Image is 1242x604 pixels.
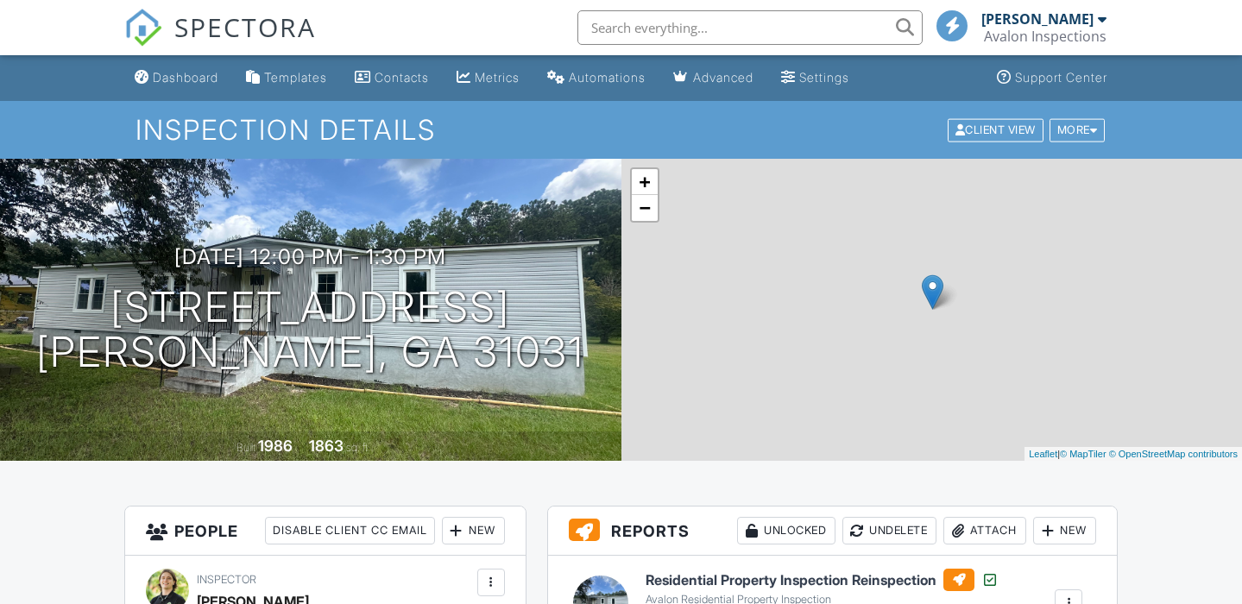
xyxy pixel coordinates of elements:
[375,70,429,85] div: Contacts
[577,10,923,45] input: Search everything...
[540,62,653,94] a: Automations (Basic)
[842,517,936,544] div: Undelete
[128,62,225,94] a: Dashboard
[258,437,293,455] div: 1986
[737,517,835,544] div: Unlocked
[309,437,344,455] div: 1863
[125,506,526,556] h3: People
[981,10,1094,28] div: [PERSON_NAME]
[1033,517,1096,544] div: New
[666,62,760,94] a: Advanced
[646,569,999,591] h6: Residential Property Inspection Reinspection
[348,62,436,94] a: Contacts
[774,62,856,94] a: Settings
[346,441,370,454] span: sq. ft.
[946,123,1048,135] a: Client View
[236,441,255,454] span: Built
[265,517,435,544] div: Disable Client CC Email
[153,70,218,85] div: Dashboard
[984,28,1106,45] div: Avalon Inspections
[124,23,316,60] a: SPECTORA
[174,245,446,268] h3: [DATE] 12:00 pm - 1:30 pm
[136,115,1107,145] h1: Inspection Details
[442,517,505,544] div: New
[632,169,658,195] a: Zoom in
[943,517,1026,544] div: Attach
[948,118,1043,142] div: Client View
[1109,449,1238,459] a: © OpenStreetMap contributors
[239,62,334,94] a: Templates
[36,285,584,376] h1: [STREET_ADDRESS] [PERSON_NAME], GA 31031
[197,573,256,586] span: Inspector
[174,9,316,45] span: SPECTORA
[990,62,1114,94] a: Support Center
[548,506,1118,556] h3: Reports
[569,70,646,85] div: Automations
[1050,118,1106,142] div: More
[1024,447,1242,462] div: |
[799,70,849,85] div: Settings
[693,70,753,85] div: Advanced
[1029,449,1057,459] a: Leaflet
[475,70,520,85] div: Metrics
[632,195,658,221] a: Zoom out
[264,70,327,85] div: Templates
[124,9,162,47] img: The Best Home Inspection Software - Spectora
[450,62,526,94] a: Metrics
[1060,449,1106,459] a: © MapTiler
[1015,70,1107,85] div: Support Center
